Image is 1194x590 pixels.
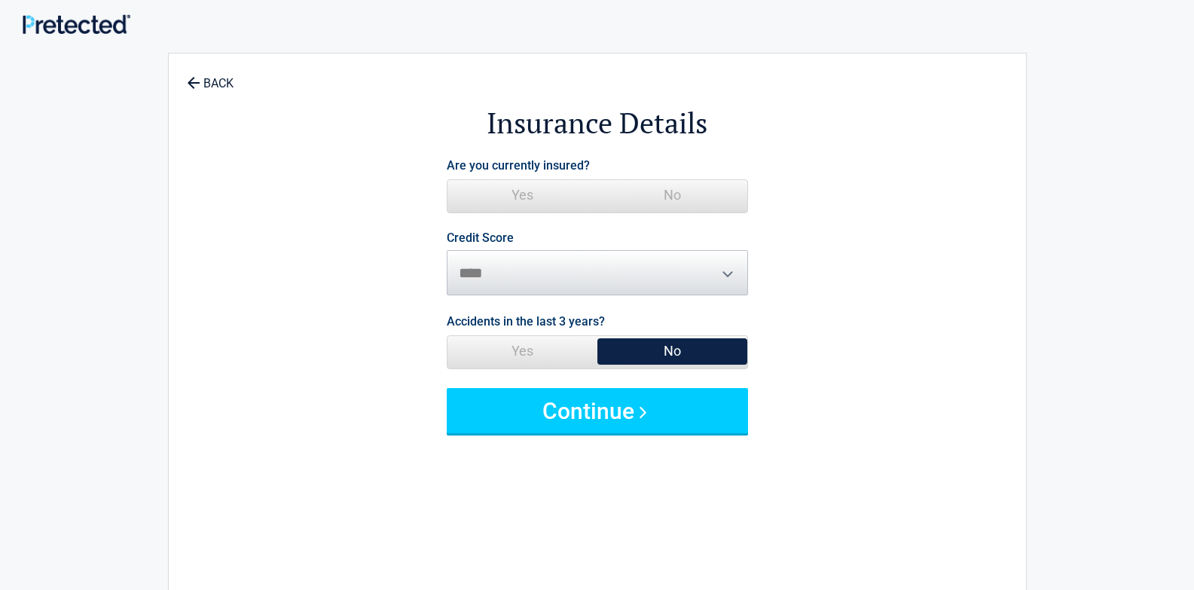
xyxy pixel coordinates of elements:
[447,311,605,332] label: Accidents in the last 3 years?
[597,336,747,366] span: No
[447,336,597,366] span: Yes
[447,155,590,176] label: Are you currently insured?
[597,180,747,210] span: No
[184,63,237,90] a: BACK
[447,388,748,433] button: Continue
[447,180,597,210] span: Yes
[252,104,943,142] h2: Insurance Details
[447,232,514,244] label: Credit Score
[23,14,130,34] img: Main Logo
